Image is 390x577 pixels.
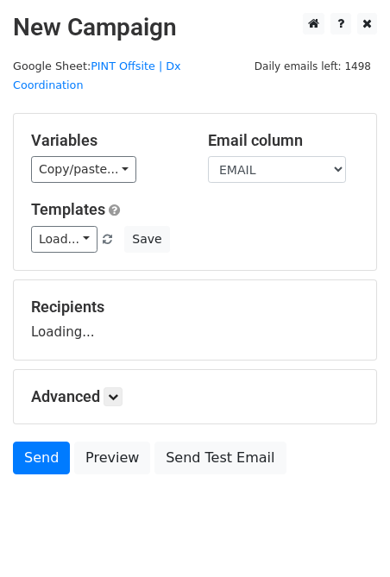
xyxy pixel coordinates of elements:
span: Daily emails left: 1498 [248,57,377,76]
h5: Advanced [31,387,359,406]
a: Templates [31,200,105,218]
a: Send [13,442,70,474]
small: Google Sheet: [13,60,181,92]
h5: Variables [31,131,182,150]
h5: Email column [208,131,359,150]
a: Load... [31,226,97,253]
h2: New Campaign [13,13,377,42]
a: Send Test Email [154,442,286,474]
a: PINT Offsite | Dx Coordination [13,60,181,92]
a: Preview [74,442,150,474]
button: Save [124,226,169,253]
div: Loading... [31,298,359,342]
a: Copy/paste... [31,156,136,183]
a: Daily emails left: 1498 [248,60,377,72]
h5: Recipients [31,298,359,317]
